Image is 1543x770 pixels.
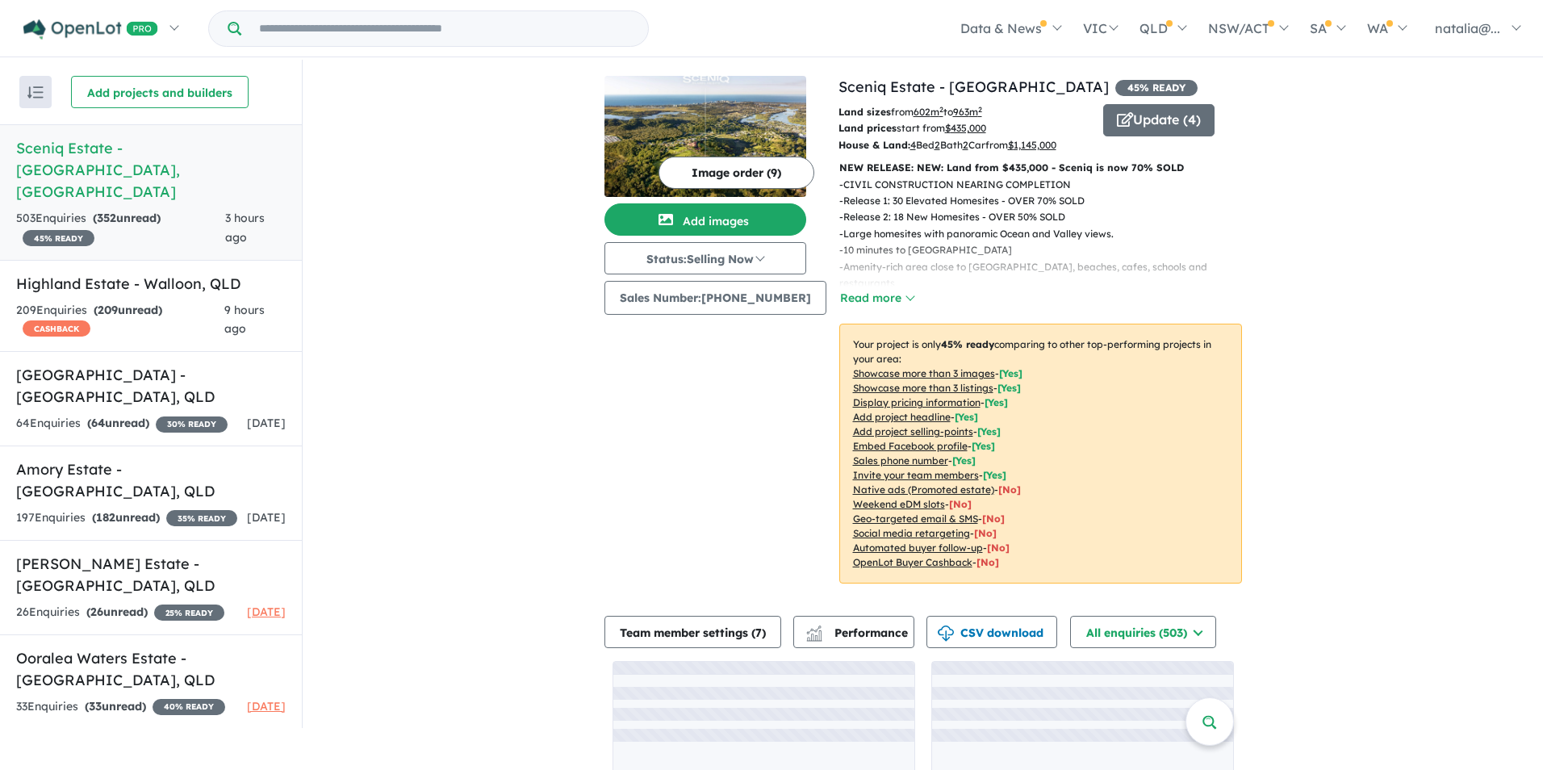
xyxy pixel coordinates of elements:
strong: ( unread) [94,303,162,317]
p: - Amenity-rich area close to [GEOGRAPHIC_DATA], beaches, cafes, schools and restaurants [839,259,1255,292]
span: [No] [982,513,1005,525]
span: 33 [89,699,102,714]
p: NEW RELEASE: NEW: Land from $435,000 - Sceniq is now 70% SOLD [839,160,1242,176]
span: [DATE] [247,510,286,525]
p: Bed Bath Car from [838,137,1091,153]
button: Team member settings (7) [604,616,781,648]
h5: [GEOGRAPHIC_DATA] - [GEOGRAPHIC_DATA] , QLD [16,364,286,408]
sup: 2 [939,105,943,114]
img: bar-chart.svg [806,630,822,641]
div: 64 Enquir ies [16,414,228,433]
span: 182 [96,510,115,525]
u: Sales phone number [853,454,948,467]
span: 26 [90,605,103,619]
span: [No] [974,527,997,539]
button: Add projects and builders [71,76,249,108]
div: 33 Enquir ies [16,697,225,717]
img: Openlot PRO Logo White [23,19,158,40]
p: - CIVIL CONSTRUCTION NEARING COMPLETION [839,177,1255,193]
span: 352 [97,211,116,225]
div: 26 Enquir ies [16,603,224,622]
span: natalia@... [1435,20,1500,36]
h5: Highland Estate - Walloon , QLD [16,273,286,295]
p: - Release 1: 30 Elevated Homesites - OVER 70% SOLD [839,193,1255,209]
span: [ Yes ] [952,454,976,467]
span: [DATE] [247,416,286,430]
h5: Sceniq Estate - [GEOGRAPHIC_DATA] , [GEOGRAPHIC_DATA] [16,137,286,203]
strong: ( unread) [92,510,160,525]
button: CSV download [926,616,1057,648]
span: 45 % READY [1115,80,1198,96]
span: 25 % READY [154,605,224,621]
span: 35 % READY [166,510,237,526]
u: Add project headline [853,411,951,423]
u: 602 m [914,106,943,118]
span: 64 [91,416,105,430]
u: OpenLot Buyer Cashback [853,556,972,568]
div: 503 Enquir ies [16,209,225,248]
u: $ 1,145,000 [1008,139,1056,151]
u: Invite your team members [853,469,979,481]
strong: ( unread) [86,605,148,619]
button: Performance [793,616,914,648]
span: 3 hours ago [225,211,265,245]
span: [ Yes ] [997,382,1021,394]
b: House & Land: [838,139,910,151]
p: - 10 minutes to [GEOGRAPHIC_DATA] [839,242,1255,258]
button: Image order (9) [659,157,814,189]
span: [ Yes ] [983,469,1006,481]
u: 4 [910,139,916,151]
b: Land sizes [838,106,891,118]
span: [No] [949,498,972,510]
b: Land prices [838,122,897,134]
strong: ( unread) [87,416,149,430]
img: sort.svg [27,86,44,98]
span: [No] [987,542,1010,554]
u: Showcase more than 3 images [853,367,995,379]
span: Performance [809,626,908,640]
u: Display pricing information [853,396,981,408]
span: [ Yes ] [985,396,1008,408]
span: 30 % READY [156,416,228,433]
u: Native ads (Promoted estate) [853,483,994,496]
button: Add images [604,203,806,236]
button: Update (4) [1103,104,1215,136]
u: $ 435,000 [945,122,986,134]
span: [DATE] [247,605,286,619]
span: [ Yes ] [955,411,978,423]
button: Read more [839,289,915,308]
span: 209 [98,303,118,317]
img: download icon [938,626,954,642]
span: 9 hours ago [224,303,265,337]
div: 209 Enquir ies [16,301,224,340]
u: 2 [963,139,968,151]
p: Your project is only comparing to other top-performing projects in your area: - - - - - - - - - -... [839,324,1242,584]
span: [No] [976,556,999,568]
button: Status:Selling Now [604,242,806,274]
button: Sales Number:[PHONE_NUMBER] [604,281,826,315]
img: Sceniq Estate - Bilambil Heights [604,76,806,197]
u: Embed Facebook profile [853,440,968,452]
span: to [943,106,982,118]
strong: ( unread) [93,211,161,225]
u: 2 [935,139,940,151]
a: Sceniq Estate - [GEOGRAPHIC_DATA] [838,77,1109,96]
u: Add project selling-points [853,425,973,437]
u: 963 m [953,106,982,118]
sup: 2 [978,105,982,114]
u: Weekend eDM slots [853,498,945,510]
div: 197 Enquir ies [16,508,237,528]
span: [ Yes ] [999,367,1022,379]
u: Geo-targeted email & SMS [853,513,978,525]
u: Showcase more than 3 listings [853,382,993,394]
u: Social media retargeting [853,527,970,539]
span: [DATE] [247,699,286,714]
img: line-chart.svg [806,626,821,634]
h5: Amory Estate - [GEOGRAPHIC_DATA] , QLD [16,458,286,502]
span: [ Yes ] [977,425,1001,437]
strong: ( unread) [85,699,146,714]
span: [No] [998,483,1021,496]
span: [ Yes ] [972,440,995,452]
p: from [838,104,1091,120]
